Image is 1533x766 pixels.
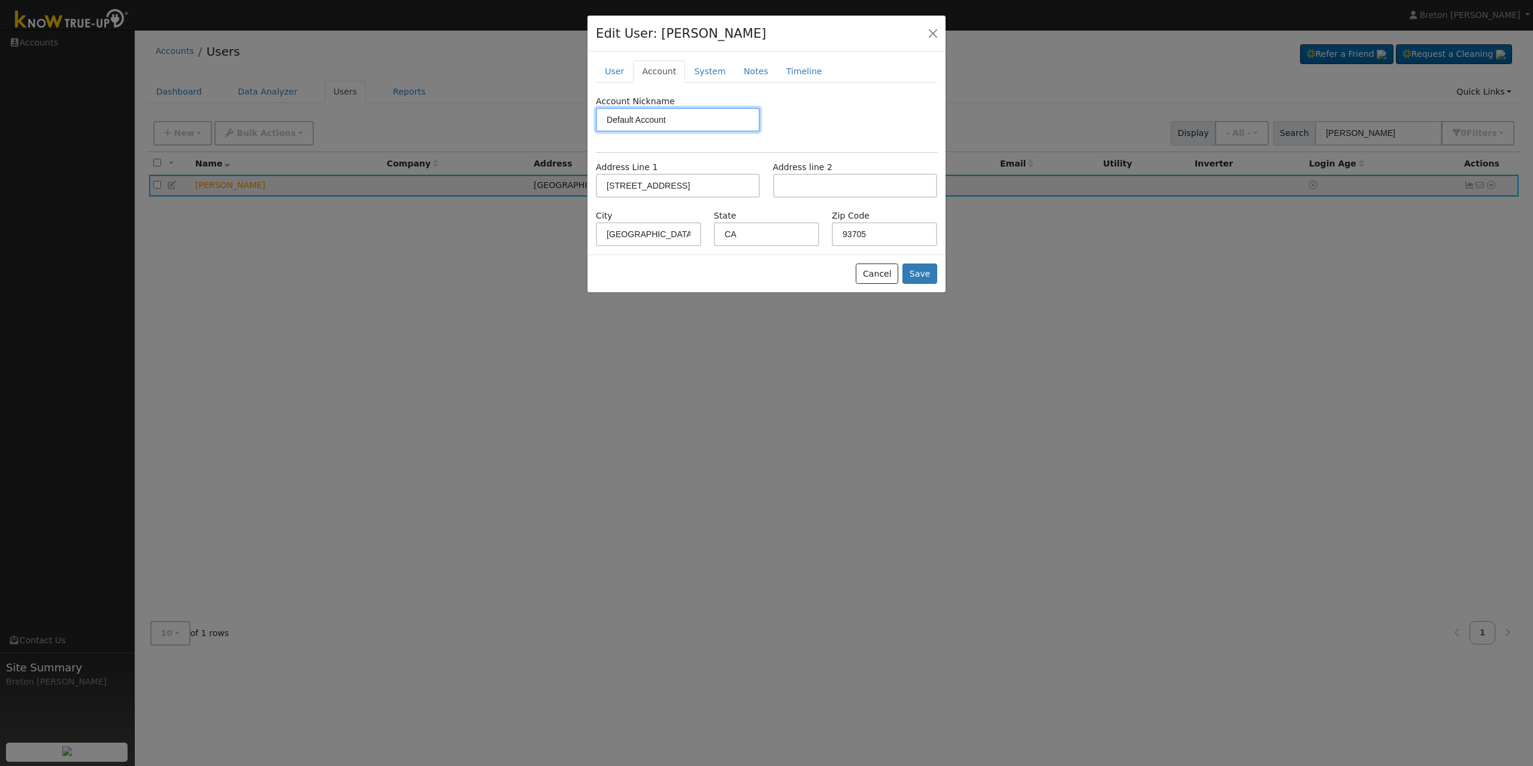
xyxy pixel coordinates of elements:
a: User [596,60,633,83]
h4: Edit User: [PERSON_NAME] [596,24,766,43]
label: State [714,210,736,222]
button: Save [902,264,937,284]
label: Address line 2 [773,161,832,174]
label: Zip Code [832,210,869,222]
button: Cancel [856,264,898,284]
a: Timeline [777,60,831,83]
label: Address Line 1 [596,161,658,174]
a: System [685,60,735,83]
label: City [596,210,613,222]
label: Account Nickname [596,95,675,108]
a: Notes [735,60,777,83]
a: Account [633,60,685,83]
